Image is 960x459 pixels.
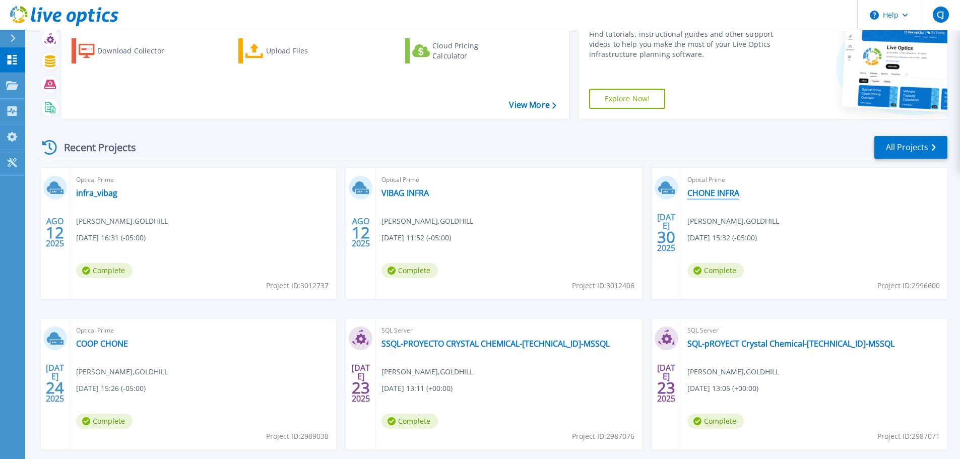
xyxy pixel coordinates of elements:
[76,188,117,198] a: infra_vibag
[687,325,941,336] span: SQL Server
[381,414,438,429] span: Complete
[874,136,947,159] a: All Projects
[381,174,635,185] span: Optical Prime
[432,41,513,61] div: Cloud Pricing Calculator
[45,214,65,251] div: AGO 2025
[687,414,744,429] span: Complete
[97,41,178,61] div: Download Collector
[76,366,168,377] span: [PERSON_NAME] , GOLDHILL
[937,11,944,19] span: CJ
[687,188,739,198] a: CHONE INFRA
[381,263,438,278] span: Complete
[657,383,675,392] span: 23
[351,214,370,251] div: AGO 2025
[39,135,150,160] div: Recent Projects
[687,216,779,227] span: [PERSON_NAME] , GOLDHILL
[687,383,758,394] span: [DATE] 13:05 (+00:00)
[589,89,666,109] a: Explore Now!
[657,214,676,251] div: [DATE] 2025
[657,365,676,402] div: [DATE] 2025
[266,431,329,442] span: Project ID: 2989038
[657,233,675,241] span: 30
[381,339,610,349] a: SSQL-PROYECTO CRYSTAL CHEMICAL-[TECHNICAL_ID]-MSSQL
[572,431,634,442] span: Project ID: 2987076
[381,188,429,198] a: VIBAG INFRA
[266,41,347,61] div: Upload Files
[687,174,941,185] span: Optical Prime
[381,325,635,336] span: SQL Server
[76,414,133,429] span: Complete
[76,339,128,349] a: COOP CHONE
[352,228,370,237] span: 12
[509,100,556,110] a: View More
[238,38,351,63] a: Upload Files
[76,232,146,243] span: [DATE] 16:31 (-05:00)
[381,383,453,394] span: [DATE] 13:11 (+00:00)
[381,216,473,227] span: [PERSON_NAME] , GOLDHILL
[266,280,329,291] span: Project ID: 3012737
[76,325,330,336] span: Optical Prime
[76,174,330,185] span: Optical Prime
[46,383,64,392] span: 24
[45,365,65,402] div: [DATE] 2025
[46,228,64,237] span: 12
[76,216,168,227] span: [PERSON_NAME] , GOLDHILL
[572,280,634,291] span: Project ID: 3012406
[877,431,940,442] span: Project ID: 2987071
[687,263,744,278] span: Complete
[687,366,779,377] span: [PERSON_NAME] , GOLDHILL
[877,280,940,291] span: Project ID: 2996600
[381,366,473,377] span: [PERSON_NAME] , GOLDHILL
[76,263,133,278] span: Complete
[351,365,370,402] div: [DATE] 2025
[76,383,146,394] span: [DATE] 15:26 (-05:00)
[381,232,451,243] span: [DATE] 11:52 (-05:00)
[687,339,894,349] a: SQL-pROYECT Crystal Chemical-[TECHNICAL_ID]-MSSQL
[352,383,370,392] span: 23
[72,38,184,63] a: Download Collector
[405,38,518,63] a: Cloud Pricing Calculator
[687,232,757,243] span: [DATE] 15:32 (-05:00)
[589,29,777,59] div: Find tutorials, instructional guides and other support videos to help you make the most of your L...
